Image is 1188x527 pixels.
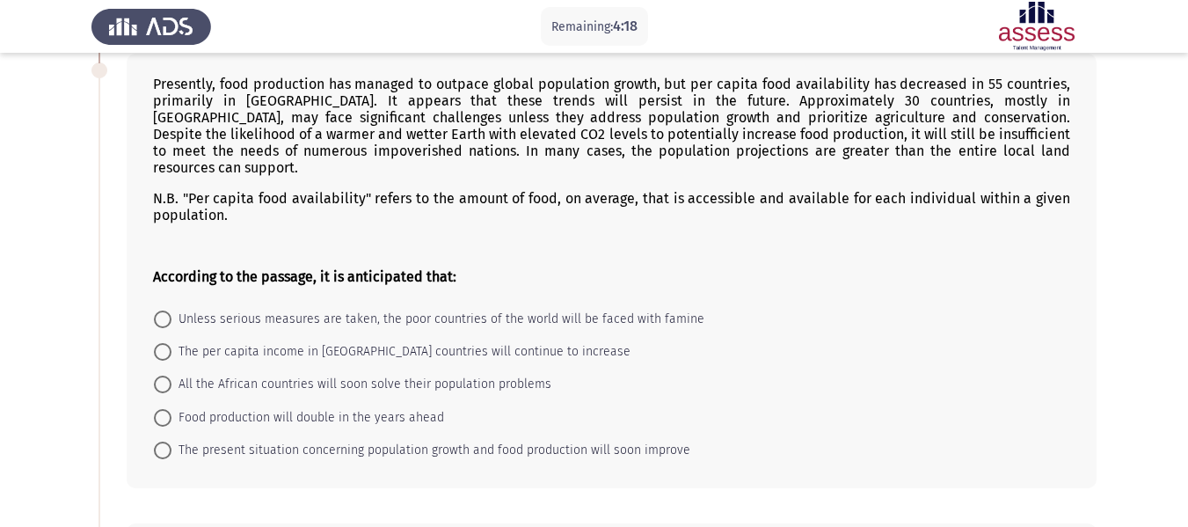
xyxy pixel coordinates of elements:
span: The per capita income in [GEOGRAPHIC_DATA] countries will continue to increase [171,341,630,362]
b: According to the passage, it is anticipated that: [153,268,456,285]
span: The present situation concerning population growth and food production will soon improve [171,440,690,461]
img: Assess Talent Management logo [91,2,211,51]
div: Presently, food production has managed to outpace global population growth, but per capita food a... [153,76,1070,285]
p: N.B. "Per capita food availability" refers to the amount of food, on average, that is accessible ... [153,190,1070,223]
span: 4:18 [613,18,638,34]
span: Food production will double in the years ahead [171,407,444,428]
span: All the African countries will soon solve their population problems [171,374,551,395]
p: Remaining: [551,16,638,38]
img: Assessment logo of ASSESS English Language Assessment (3 Module) (Ad - IB) [977,2,1097,51]
span: Unless serious measures are taken, the poor countries of the world will be faced with famine [171,309,704,330]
